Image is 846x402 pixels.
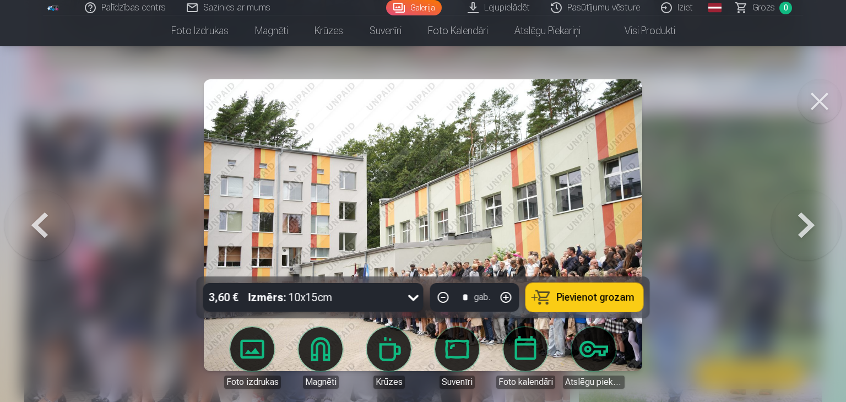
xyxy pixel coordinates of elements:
div: 10x15cm [248,283,333,312]
div: Suvenīri [440,376,475,389]
a: Foto kalendāri [415,15,501,46]
div: Magnēti [303,376,339,389]
a: Atslēgu piekariņi [501,15,594,46]
div: gab. [474,291,491,304]
span: Pievienot grozam [557,292,634,302]
div: Atslēgu piekariņi [563,376,625,389]
span: Grozs [752,1,775,14]
a: Magnēti [290,327,351,389]
a: Suvenīri [356,15,415,46]
a: Magnēti [242,15,301,46]
a: Atslēgu piekariņi [563,327,625,389]
a: Foto izdrukas [221,327,283,389]
a: Foto izdrukas [158,15,242,46]
div: Foto izdrukas [224,376,281,389]
a: Krūzes [358,327,420,389]
a: Visi produkti [594,15,688,46]
img: /fa3 [47,4,59,11]
button: Pievienot grozam [526,283,643,312]
a: Foto kalendāri [495,327,556,389]
div: Krūzes [373,376,405,389]
div: Foto kalendāri [496,376,555,389]
span: 0 [779,2,792,14]
strong: Izmērs : [248,290,286,305]
a: Krūzes [301,15,356,46]
a: Suvenīri [426,327,488,389]
div: 3,60 € [203,283,244,312]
